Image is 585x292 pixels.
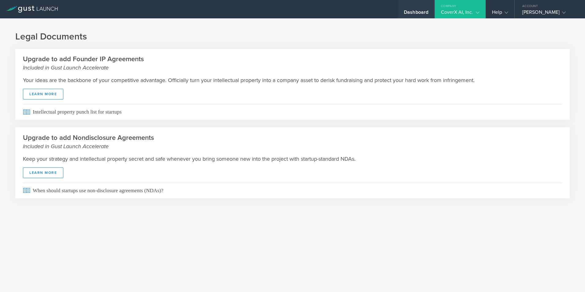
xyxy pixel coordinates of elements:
a: Learn More [23,89,63,99]
small: Included in Gust Launch Accelerate [23,142,562,150]
h2: Upgrade to add Founder IP Agreements [23,55,562,72]
p: Keep your strategy and intellectual property secret and safe whenever you bring someone new into ... [23,155,562,163]
div: [PERSON_NAME] [522,9,574,18]
div: CoverX AI, Inc. [441,9,479,18]
span: When should startups use non-disclosure agreements (NDAs)? [23,183,562,198]
a: When should startups use non-disclosure agreements (NDAs)? [15,183,570,198]
span: Intellectual property punch list for startups [23,104,562,120]
div: Dashboard [404,9,428,18]
h1: Legal Documents [15,31,570,43]
a: Learn More [23,167,63,178]
small: Included in Gust Launch Accelerate [23,64,562,72]
iframe: Chat Widget [554,263,585,292]
p: Your ideas are the backbone of your competitive advantage. Officially turn your intellectual prop... [23,76,562,84]
h2: Upgrade to add Nondisclosure Agreements [23,133,562,150]
div: Help [492,9,508,18]
a: Intellectual property punch list for startups [15,104,570,120]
